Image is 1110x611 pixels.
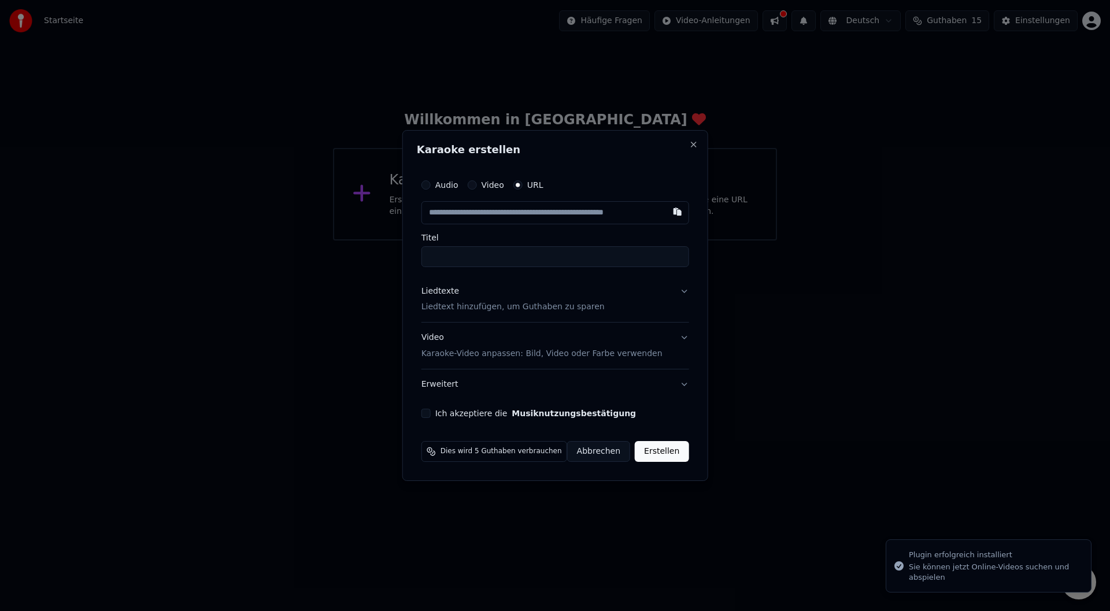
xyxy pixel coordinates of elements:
[527,181,543,189] label: URL
[435,181,458,189] label: Audio
[417,145,694,155] h2: Karaoke erstellen
[512,409,636,417] button: Ich akzeptiere die
[435,409,636,417] label: Ich akzeptiere die
[635,441,689,462] button: Erstellen
[421,332,663,360] div: Video
[441,447,562,456] span: Dies wird 5 Guthaben verbrauchen
[567,441,630,462] button: Abbrechen
[481,181,504,189] label: Video
[421,276,689,323] button: LiedtexteLiedtext hinzufügen, um Guthaben zu sparen
[421,286,459,297] div: Liedtexte
[421,234,689,242] label: Titel
[421,348,663,360] p: Karaoke-Video anpassen: Bild, Video oder Farbe verwenden
[421,302,605,313] p: Liedtext hinzufügen, um Guthaben zu sparen
[421,323,689,369] button: VideoKaraoke-Video anpassen: Bild, Video oder Farbe verwenden
[421,369,689,399] button: Erweitert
